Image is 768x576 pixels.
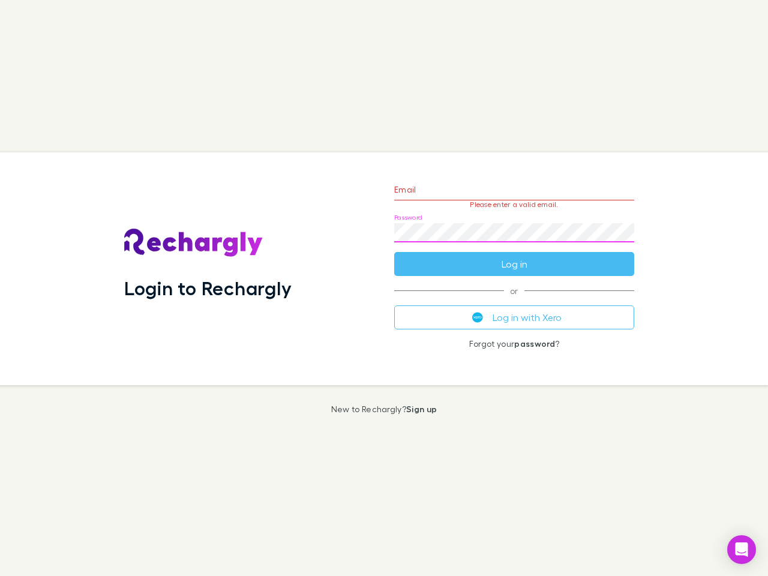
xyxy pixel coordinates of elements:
[394,213,422,222] label: Password
[394,339,634,349] p: Forgot your ?
[727,535,756,564] div: Open Intercom Messenger
[472,312,483,323] img: Xero's logo
[394,290,634,291] span: or
[331,404,437,414] p: New to Rechargly?
[124,277,292,299] h1: Login to Rechargly
[394,305,634,329] button: Log in with Xero
[124,229,263,257] img: Rechargly's Logo
[514,338,555,349] a: password
[406,404,437,414] a: Sign up
[394,200,634,209] p: Please enter a valid email.
[394,252,634,276] button: Log in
